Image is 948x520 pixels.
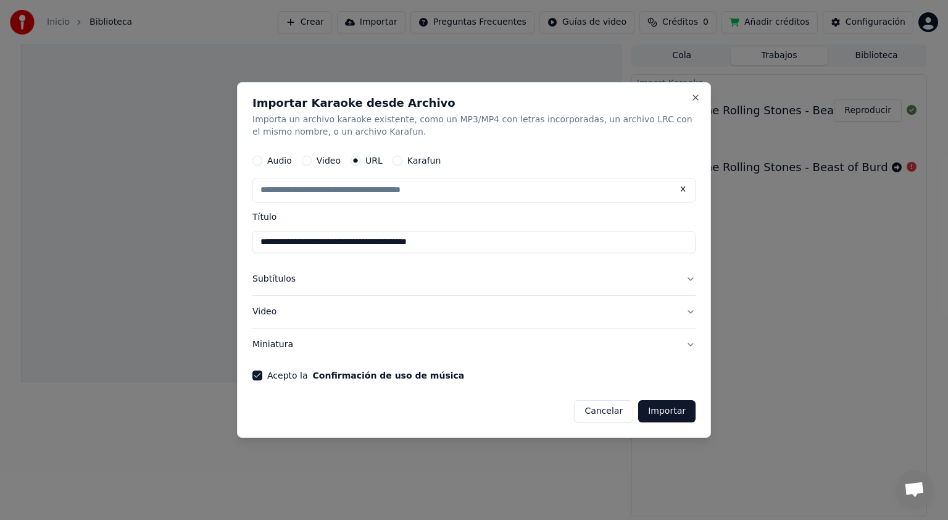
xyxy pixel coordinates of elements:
[252,114,696,138] p: Importa un archivo karaoke existente, como un MP3/MP4 con letras incorporadas, un archivo LRC con...
[365,156,383,165] label: URL
[252,263,696,295] button: Subtítulos
[313,371,465,380] button: Acepto la
[267,371,464,380] label: Acepto la
[317,156,341,165] label: Video
[252,296,696,328] button: Video
[407,156,441,165] label: Karafun
[574,400,633,422] button: Cancelar
[267,156,292,165] label: Audio
[638,400,696,422] button: Importar
[252,329,696,361] button: Miniatura
[252,212,696,221] label: Título
[252,98,696,109] h2: Importar Karaoke desde Archivo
